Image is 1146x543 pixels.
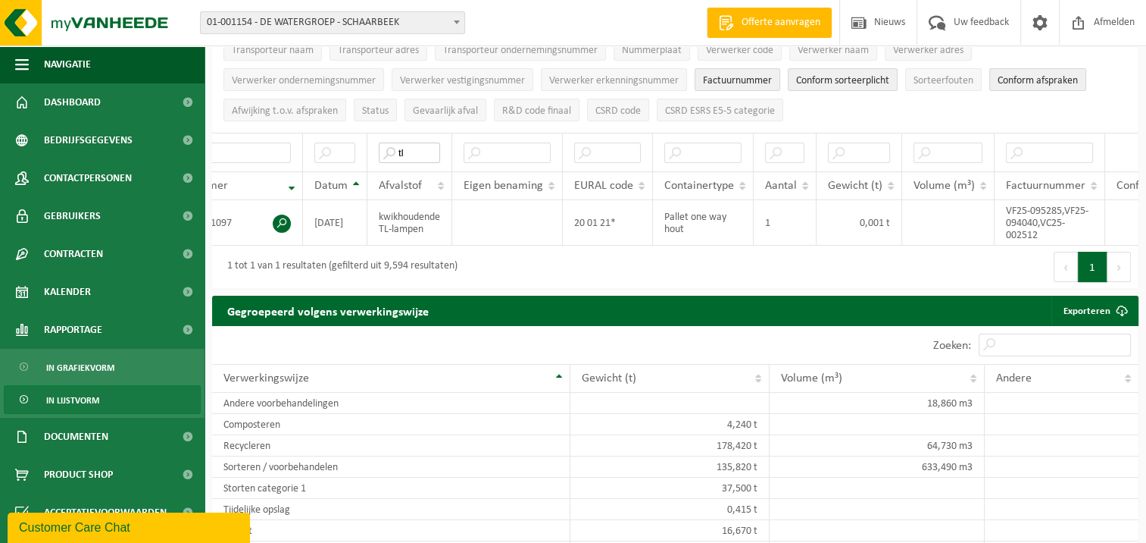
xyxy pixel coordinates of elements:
[698,38,782,61] button: Verwerker codeVerwerker code: Activate to sort
[828,180,882,192] span: Gewicht (t)
[4,385,201,414] a: In lijstvorm
[46,353,114,382] span: In grafiekvorm
[622,45,682,56] span: Nummerplaat
[212,414,570,435] td: Composteren
[44,456,113,494] span: Product Shop
[1051,296,1137,326] a: Exporteren
[392,68,533,91] button: Verwerker vestigingsnummerVerwerker vestigingsnummer: Activate to sort
[354,99,397,121] button: StatusStatus: Activate to sort
[44,273,91,311] span: Kalender
[570,457,770,478] td: 135,820 t
[664,180,734,192] span: Containertype
[404,99,486,121] button: Gevaarlijk afval : Activate to sort
[695,68,780,91] button: FactuurnummerFactuurnummer: Activate to sort
[223,38,322,61] button: Transporteur naamTransporteur naam: Activate to sort
[582,372,636,384] span: Gewicht (t)
[223,99,346,121] button: Afwijking t.o.v. afsprakenAfwijking t.o.v. afspraken: Activate to sort
[570,414,770,435] td: 4,240 t
[435,38,606,61] button: Transporteur ondernemingsnummerTransporteur ondernemingsnummer : Activate to sort
[996,372,1032,384] span: Andere
[563,200,653,246] td: 20 01 21*
[798,45,869,56] span: Verwerker naam
[614,38,690,61] button: NummerplaatNummerplaat: Activate to sort
[570,499,770,520] td: 0,415 t
[707,8,832,38] a: Offerte aanvragen
[44,235,103,273] span: Contracten
[796,75,889,86] span: Conform sorteerplicht
[933,340,971,352] label: Zoeken:
[44,121,133,159] span: Bedrijfsgegevens
[232,105,338,117] span: Afwijking t.o.v. afspraken
[770,435,985,457] td: 64,730 m3
[212,499,570,520] td: Tijdelijke opslag
[413,105,478,117] span: Gevaarlijk afval
[232,75,376,86] span: Verwerker ondernemingsnummer
[885,38,972,61] button: Verwerker adresVerwerker adres: Activate to sort
[765,180,797,192] span: Aantal
[789,38,877,61] button: Verwerker naamVerwerker naam: Activate to sort
[329,38,427,61] button: Transporteur adresTransporteur adres: Activate to sort
[570,520,770,541] td: 16,670 t
[151,200,303,246] td: T250001351097
[570,435,770,457] td: 178,420 t
[338,45,419,56] span: Transporteur adres
[379,180,422,192] span: Afvalstof
[653,200,754,246] td: Pallet one way hout
[46,386,99,415] span: In lijstvorm
[212,435,570,457] td: Recycleren
[706,45,773,56] span: Verwerker code
[913,75,973,86] span: Sorteerfouten
[1107,252,1131,282] button: Next
[770,457,985,478] td: 633,490 m3
[817,200,902,246] td: 0,001 t
[44,83,101,121] span: Dashboard
[587,99,649,121] button: CSRD codeCSRD code: Activate to sort
[464,180,543,192] span: Eigen benaming
[4,353,201,381] a: In grafiekvorm
[400,75,525,86] span: Verwerker vestigingsnummer
[665,105,775,117] span: CSRD ESRS E5-5 categorie
[770,393,985,414] td: 18,860 m3
[212,520,570,541] td: Transit
[995,200,1105,246] td: VF25-095285,VF25-094040,VC25-002512
[314,180,348,192] span: Datum
[223,68,384,91] button: Verwerker ondernemingsnummerVerwerker ondernemingsnummer: Activate to sort
[1006,180,1085,192] span: Factuurnummer
[913,180,975,192] span: Volume (m³)
[549,75,679,86] span: Verwerker erkenningsnummer
[781,372,842,384] span: Volume (m³)
[1078,252,1107,282] button: 1
[738,15,824,30] span: Offerte aanvragen
[212,478,570,499] td: Storten categorie 1
[303,200,367,246] td: [DATE]
[570,478,770,499] td: 37,500 t
[502,105,571,117] span: R&D code finaal
[44,418,108,456] span: Documenten
[220,253,457,281] div: 1 tot 1 van 1 resultaten (gefilterd uit 9,594 resultaten)
[754,200,817,246] td: 1
[1054,252,1078,282] button: Previous
[212,393,570,414] td: Andere voorbehandelingen
[998,75,1078,86] span: Conform afspraken
[201,12,464,33] span: 01-001154 - DE WATERGROEP - SCHAARBEEK
[443,45,598,56] span: Transporteur ondernemingsnummer
[8,510,253,543] iframe: chat widget
[657,99,783,121] button: CSRD ESRS E5-5 categorieCSRD ESRS E5-5 categorie: Activate to sort
[574,180,633,192] span: EURAL code
[595,105,641,117] span: CSRD code
[367,200,452,246] td: kwikhoudende TL-lampen
[232,45,314,56] span: Transporteur naam
[703,75,772,86] span: Factuurnummer
[893,45,963,56] span: Verwerker adres
[223,372,309,384] span: Verwerkingswijze
[989,68,1086,91] button: Conform afspraken : Activate to sort
[788,68,898,91] button: Conform sorteerplicht : Activate to sort
[362,105,389,117] span: Status
[212,457,570,478] td: Sorteren / voorbehandelen
[541,68,687,91] button: Verwerker erkenningsnummerVerwerker erkenningsnummer: Activate to sort
[200,11,465,34] span: 01-001154 - DE WATERGROEP - SCHAARBEEK
[494,99,579,121] button: R&D code finaalR&amp;D code finaal: Activate to sort
[212,296,444,325] h2: Gegroepeerd volgens verwerkingswijze
[905,68,982,91] button: SorteerfoutenSorteerfouten: Activate to sort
